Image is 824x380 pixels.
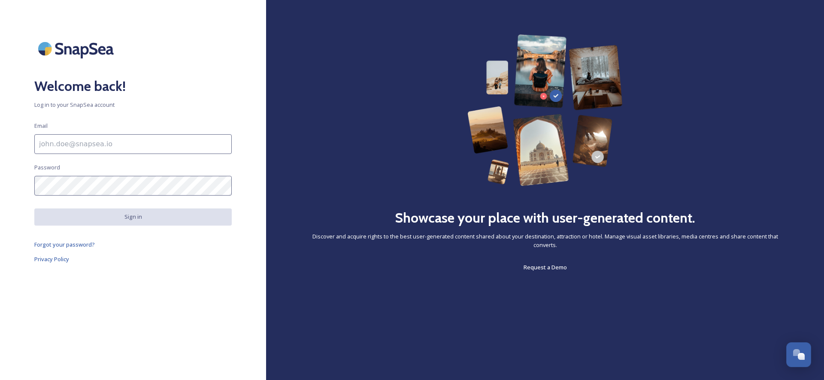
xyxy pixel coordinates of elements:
[34,34,120,63] img: SnapSea Logo
[34,101,232,109] span: Log in to your SnapSea account
[34,241,95,248] span: Forgot your password?
[524,262,567,272] a: Request a Demo
[34,163,60,172] span: Password
[34,239,232,250] a: Forgot your password?
[786,342,811,367] button: Open Chat
[395,208,695,228] h2: Showcase your place with user-generated content.
[34,255,69,263] span: Privacy Policy
[524,263,567,271] span: Request a Demo
[467,34,623,186] img: 63b42ca75bacad526042e722_Group%20154-p-800.png
[34,122,48,130] span: Email
[34,208,232,225] button: Sign in
[34,254,232,264] a: Privacy Policy
[300,232,790,249] span: Discover and acquire rights to the best user-generated content shared about your destination, att...
[34,134,232,154] input: john.doe@snapsea.io
[34,76,232,97] h2: Welcome back!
